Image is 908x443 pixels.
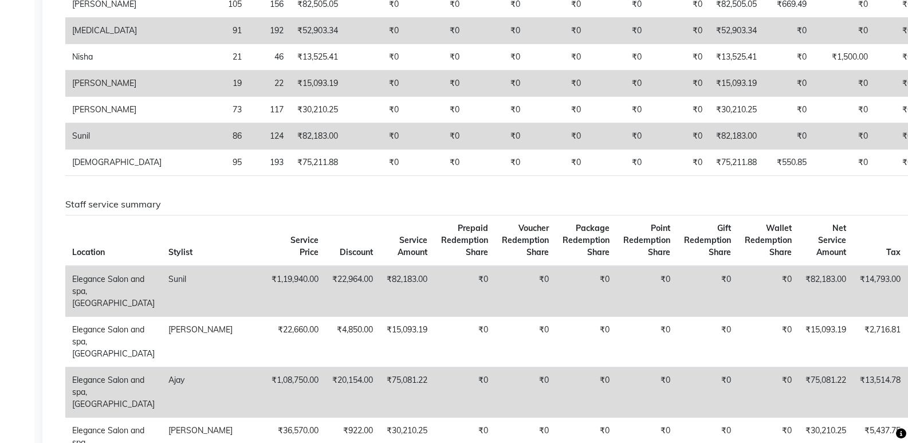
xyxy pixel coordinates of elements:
td: Sunil [65,123,168,150]
td: ₹0 [527,97,588,123]
td: 21 [168,44,249,70]
td: ₹0 [466,97,527,123]
td: ₹75,081.22 [380,367,434,417]
span: Voucher Redemption Share [502,223,549,257]
td: ₹0 [648,150,709,176]
td: 95 [168,150,249,176]
td: 22 [249,70,290,97]
td: ₹0 [434,266,495,317]
td: ₹0 [616,266,677,317]
td: ₹0 [588,18,648,44]
td: [PERSON_NAME] [65,97,168,123]
td: ₹0 [495,367,556,417]
td: ₹13,514.78 [853,367,907,417]
td: ₹0 [813,70,875,97]
span: Service Price [290,235,319,257]
td: Elegance Salon and spa, [GEOGRAPHIC_DATA] [65,367,162,417]
td: ₹22,660.00 [265,316,325,367]
td: ₹0 [648,97,709,123]
td: ₹0 [764,70,813,97]
td: ₹0 [677,316,738,367]
td: [PERSON_NAME] [162,316,265,367]
td: ₹0 [466,150,527,176]
td: ₹0 [764,123,813,150]
td: ₹0 [406,150,466,176]
td: Sunil [162,266,265,317]
td: ₹0 [764,44,813,70]
td: ₹0 [495,316,556,367]
td: ₹0 [588,44,648,70]
td: ₹15,093.19 [709,70,764,97]
td: 91 [168,18,249,44]
td: ₹550.85 [764,150,813,176]
td: ₹0 [434,367,495,417]
td: ₹4,850.00 [325,316,380,367]
td: ₹0 [764,97,813,123]
span: Tax [886,247,901,257]
td: ₹0 [813,123,875,150]
td: ₹0 [648,123,709,150]
td: ₹0 [616,316,677,367]
td: ₹13,525.41 [709,44,764,70]
td: ₹0 [588,123,648,150]
span: Net Service Amount [816,223,846,257]
td: ₹2,716.81 [853,316,907,367]
td: ₹0 [813,18,875,44]
span: Point Redemption Share [623,223,670,257]
td: ₹22,964.00 [325,266,380,317]
td: ₹0 [588,97,648,123]
td: ₹1,500.00 [813,44,875,70]
td: ₹15,093.19 [380,316,434,367]
td: ₹0 [345,150,406,176]
td: 19 [168,70,249,97]
td: ₹15,093.19 [799,316,853,367]
td: 117 [249,97,290,123]
td: ₹0 [648,18,709,44]
td: ₹75,211.88 [709,150,764,176]
td: ₹0 [527,18,588,44]
td: ₹20,154.00 [325,367,380,417]
td: ₹0 [466,70,527,97]
span: Package Redemption Share [563,223,610,257]
td: 86 [168,123,249,150]
td: ₹0 [466,44,527,70]
td: ₹0 [813,97,875,123]
td: ₹0 [345,70,406,97]
span: Stylist [168,247,192,257]
td: 193 [249,150,290,176]
td: 73 [168,97,249,123]
td: ₹0 [527,123,588,150]
td: Ajay [162,367,265,417]
td: ₹0 [556,316,616,367]
td: ₹0 [406,97,466,123]
td: ₹82,183.00 [799,266,853,317]
td: ₹0 [813,150,875,176]
td: ₹0 [738,316,799,367]
td: ₹52,903.34 [709,18,764,44]
td: ₹14,793.00 [853,266,907,317]
td: 192 [249,18,290,44]
td: Elegance Salon and spa, [GEOGRAPHIC_DATA] [65,266,162,317]
td: ₹30,210.25 [709,97,764,123]
td: ₹82,183.00 [290,123,345,150]
td: Elegance Salon and spa, [GEOGRAPHIC_DATA] [65,316,162,367]
td: ₹1,19,940.00 [265,266,325,317]
td: ₹0 [406,123,466,150]
td: ₹0 [677,266,738,317]
td: ₹13,525.41 [290,44,345,70]
td: ₹0 [345,44,406,70]
td: ₹0 [648,70,709,97]
td: ₹0 [406,44,466,70]
td: ₹0 [677,367,738,417]
td: [PERSON_NAME] [65,70,168,97]
td: ₹0 [738,266,799,317]
span: Prepaid Redemption Share [441,223,488,257]
h6: Staff service summary [65,199,883,210]
td: Nisha [65,44,168,70]
td: ₹0 [406,18,466,44]
td: ₹0 [738,367,799,417]
td: ₹0 [527,44,588,70]
span: Wallet Redemption Share [745,223,792,257]
span: Service Amount [398,235,427,257]
td: ₹0 [764,18,813,44]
